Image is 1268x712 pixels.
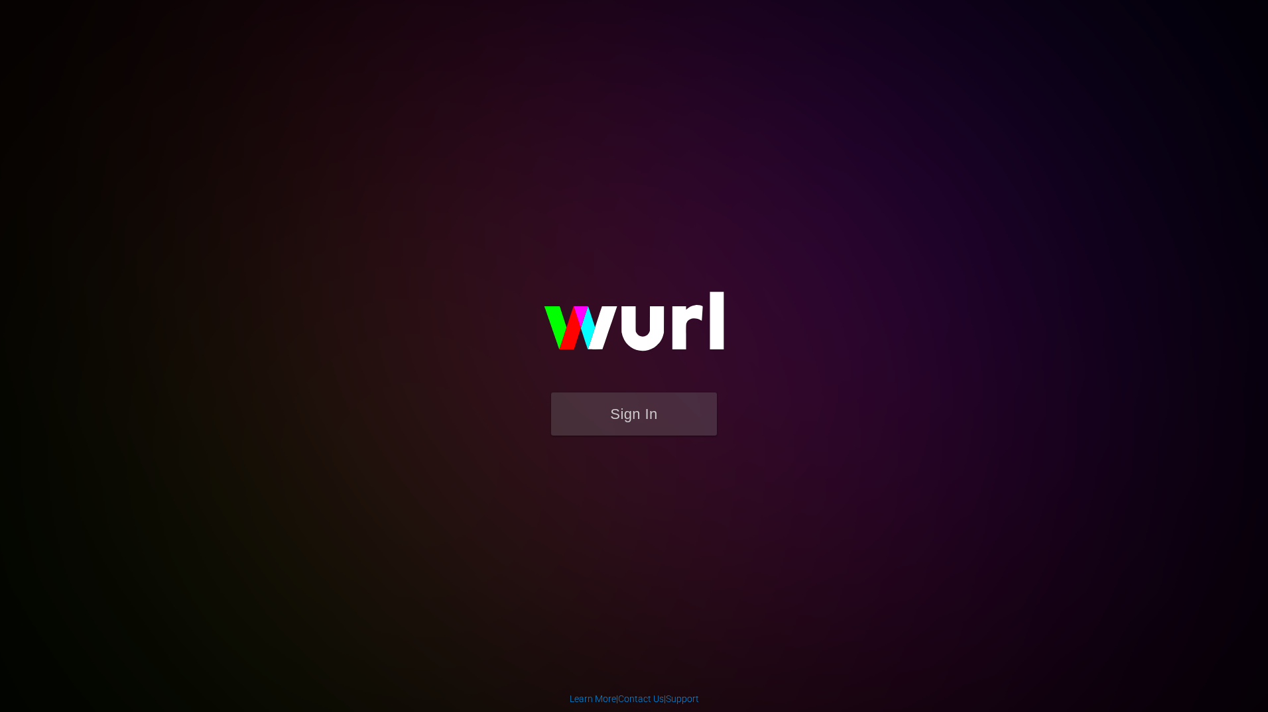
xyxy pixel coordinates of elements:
img: wurl-logo-on-black-223613ac3d8ba8fe6dc639794a292ebdb59501304c7dfd60c99c58986ef67473.svg [501,263,767,392]
a: Contact Us [618,693,664,704]
a: Learn More [570,693,616,704]
div: | | [570,692,699,705]
button: Sign In [551,392,717,436]
a: Support [666,693,699,704]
